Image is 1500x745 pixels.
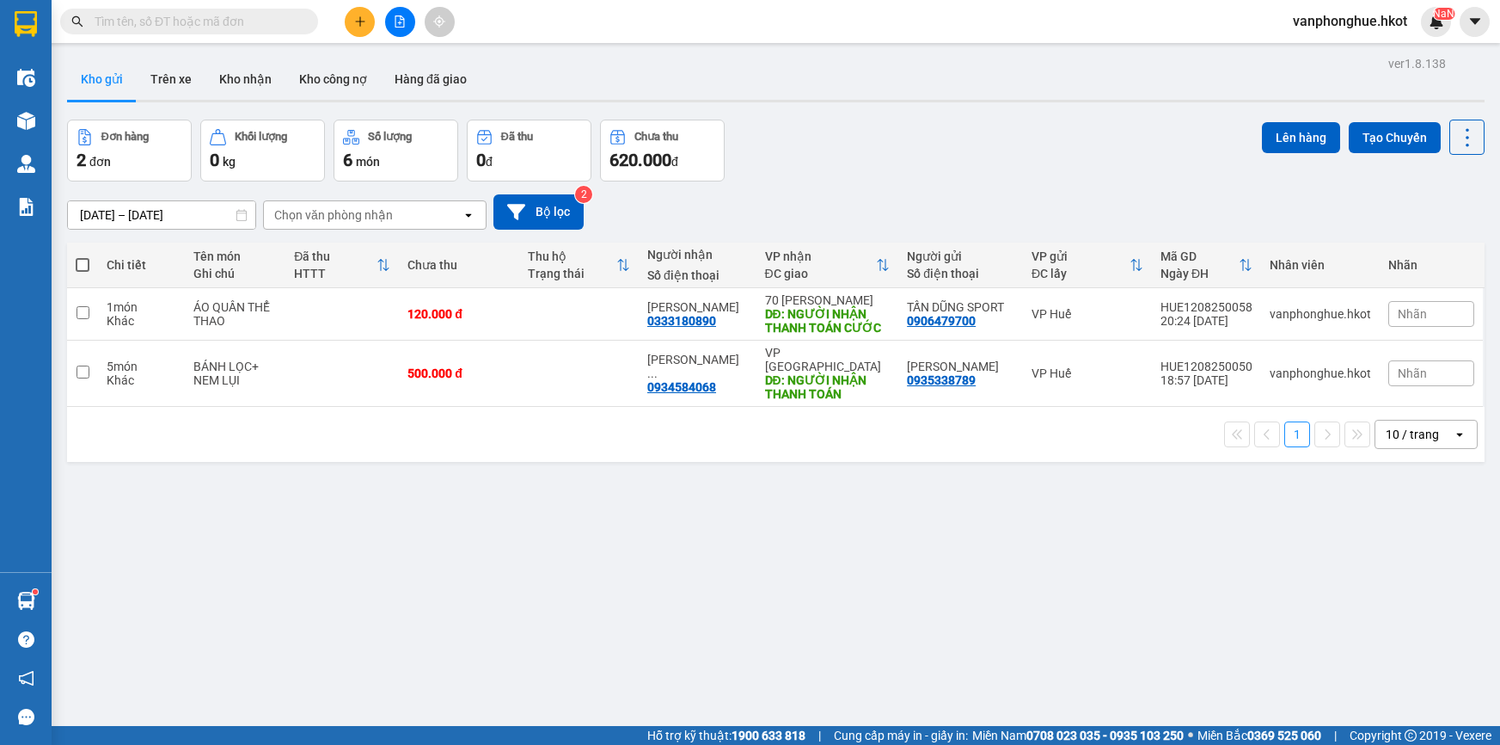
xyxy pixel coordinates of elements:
[274,206,393,224] div: Chọn văn phòng nhận
[1188,732,1193,739] span: ⚪️
[67,120,192,182] button: Đơn hàng2đơn
[1023,243,1152,288] th: Toggle SortBy
[1433,8,1454,20] sup: NaN
[528,267,616,280] div: Trạng thái
[1032,267,1130,280] div: ĐC lấy
[407,307,510,321] div: 120.000 đ
[1026,729,1184,742] strong: 0708 023 035 - 0935 103 250
[1160,249,1239,263] div: Mã GD
[907,300,1014,314] div: TẤN DŨNG SPORT
[462,208,475,222] svg: open
[1405,730,1417,742] span: copyright
[17,112,35,130] img: warehouse-icon
[1032,307,1143,321] div: VP Huế
[519,243,639,288] th: Toggle SortBy
[1467,14,1483,29] span: caret-down
[193,360,277,387] div: BÁNH LỌC+ NEM LỤI
[609,150,671,170] span: 620.000
[1160,360,1252,373] div: HUE1208250050
[765,373,891,401] div: DĐ: NGƯỜI NHẬN THANH TOÁN
[765,293,891,307] div: 70 [PERSON_NAME]
[1270,258,1371,272] div: Nhân viên
[193,267,277,280] div: Ghi chú
[1334,726,1337,745] span: |
[1270,366,1371,380] div: vanphonghue.hkot
[33,589,38,594] sup: 1
[907,314,976,328] div: 0906479700
[1398,366,1427,380] span: Nhãn
[193,249,277,263] div: Tên món
[1388,258,1474,272] div: Nhãn
[1197,726,1321,745] span: Miền Bắc
[193,300,277,328] div: ÁO QUẦN THỂ THAO
[15,11,37,37] img: logo-vxr
[1453,428,1466,441] svg: open
[647,353,747,380] div: NGUYỄN TUẤN LINH
[1460,7,1490,37] button: caret-down
[200,120,325,182] button: Khối lượng0kg
[486,155,493,169] span: đ
[343,150,352,170] span: 6
[972,726,1184,745] span: Miền Nam
[818,726,821,745] span: |
[1160,373,1252,387] div: 18:57 [DATE]
[765,346,891,373] div: VP [GEOGRAPHIC_DATA]
[1279,10,1421,32] span: vanphonghue.hkot
[765,267,877,280] div: ĐC giao
[77,150,86,170] span: 2
[1349,122,1441,153] button: Tạo Chuyến
[285,243,399,288] th: Toggle SortBy
[71,15,83,28] span: search
[1262,122,1340,153] button: Lên hàng
[647,380,716,394] div: 0934584068
[17,198,35,216] img: solution-icon
[647,300,747,314] div: HOÀNG LÂM
[137,58,205,100] button: Trên xe
[433,15,445,28] span: aim
[17,155,35,173] img: warehouse-icon
[834,726,968,745] span: Cung cấp máy in - giấy in:
[407,366,510,380] div: 500.000 đ
[732,729,805,742] strong: 1900 633 818
[907,249,1014,263] div: Người gửi
[407,258,510,272] div: Chưa thu
[285,58,381,100] button: Kho công nợ
[647,314,716,328] div: 0333180890
[425,7,455,37] button: aim
[647,248,747,262] div: Người nhận
[756,243,899,288] th: Toggle SortBy
[493,194,584,230] button: Bộ lọc
[476,150,486,170] span: 0
[385,7,415,37] button: file-add
[1160,314,1252,328] div: 20:24 [DATE]
[381,58,481,100] button: Hàng đã giao
[354,15,366,28] span: plus
[647,726,805,745] span: Hỗ trợ kỹ thuật:
[345,7,375,37] button: plus
[334,120,458,182] button: Số lượng6món
[294,249,377,263] div: Đã thu
[67,58,137,100] button: Kho gửi
[647,366,658,380] span: ...
[1247,729,1321,742] strong: 0369 525 060
[765,249,877,263] div: VP nhận
[223,155,236,169] span: kg
[765,307,891,335] div: DĐ: NGƯỜI NHẬN THANH TOÁN CƯỚC
[95,12,297,31] input: Tìm tên, số ĐT hoặc mã đơn
[1388,54,1446,73] div: ver 1.8.138
[528,249,616,263] div: Thu hộ
[1386,426,1439,443] div: 10 / trang
[17,69,35,87] img: warehouse-icon
[1032,366,1143,380] div: VP Huế
[501,131,533,143] div: Đã thu
[368,131,412,143] div: Số lượng
[294,267,377,280] div: HTTT
[18,631,34,648] span: question-circle
[205,58,285,100] button: Kho nhận
[1152,243,1261,288] th: Toggle SortBy
[68,201,255,229] input: Select a date range.
[18,709,34,725] span: message
[107,373,176,387] div: Khác
[107,360,176,373] div: 5 món
[907,267,1014,280] div: Số điện thoại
